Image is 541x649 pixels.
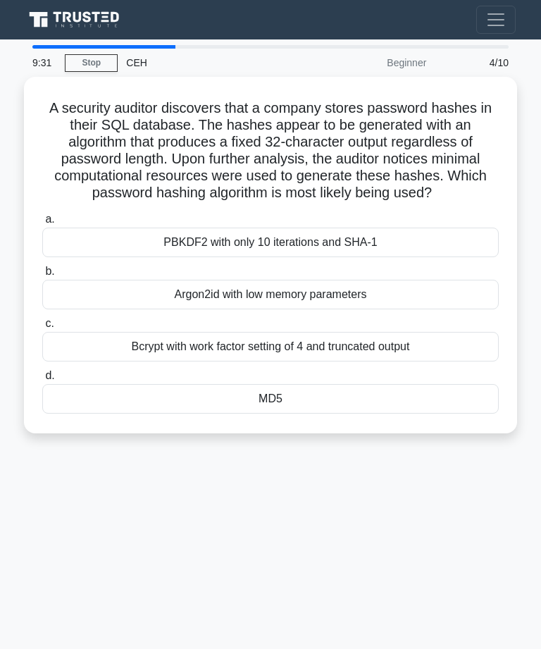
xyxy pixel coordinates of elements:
button: Toggle navigation [476,6,516,34]
div: PBKDF2 with only 10 iterations and SHA-1 [42,228,499,257]
div: Argon2id with low memory parameters [42,280,499,309]
div: CEH [118,49,311,77]
a: Stop [65,54,118,72]
span: d. [45,369,54,381]
div: MD5 [42,384,499,414]
h5: A security auditor discovers that a company stores password hashes in their SQL database. The has... [41,99,500,202]
span: b. [45,265,54,277]
div: 4/10 [435,49,517,77]
span: c. [45,317,54,329]
div: 9:31 [24,49,65,77]
span: a. [45,213,54,225]
div: Beginner [311,49,435,77]
div: Bcrypt with work factor setting of 4 and truncated output [42,332,499,361]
